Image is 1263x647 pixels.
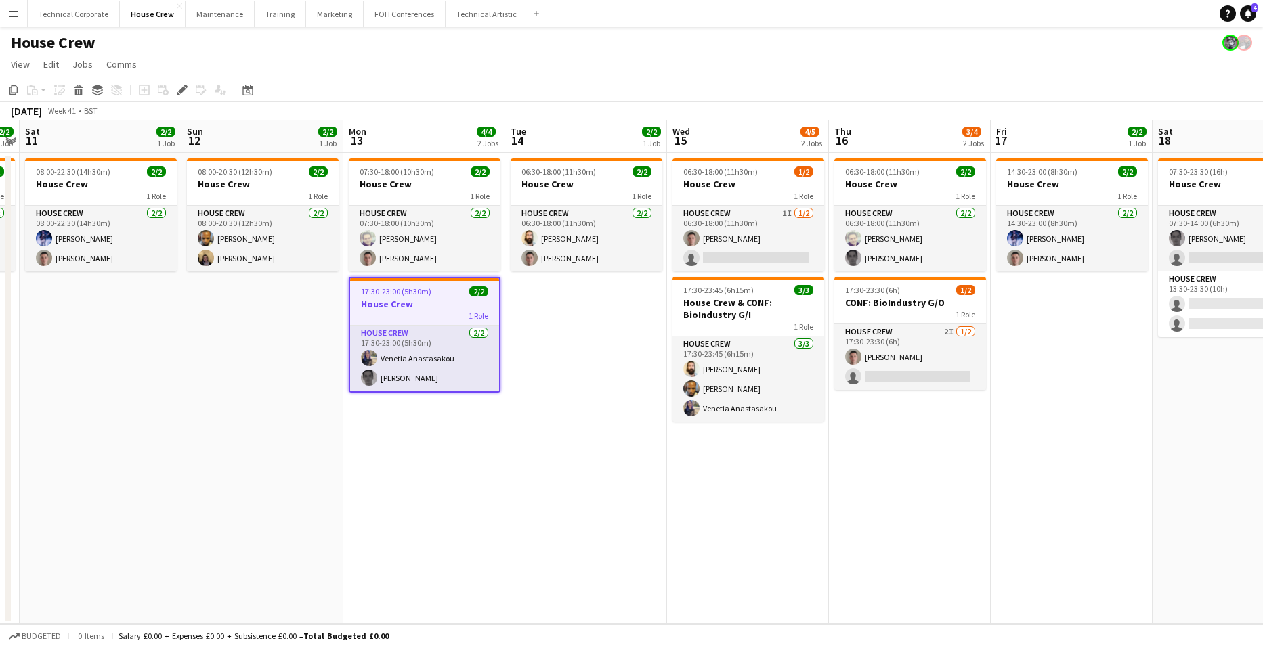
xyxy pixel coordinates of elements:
[800,127,819,137] span: 4/5
[306,1,364,27] button: Marketing
[477,127,496,137] span: 4/4
[794,191,813,201] span: 1 Role
[834,178,986,190] h3: House Crew
[996,125,1007,137] span: Fri
[672,296,824,321] h3: House Crew & CONF: BioIndustry G/I
[1128,138,1146,148] div: 1 Job
[521,166,596,177] span: 06:30-18:00 (11h30m)
[23,133,40,148] span: 11
[956,309,975,319] span: 1 Role
[309,166,328,177] span: 2/2
[1169,166,1228,177] span: 07:30-23:30 (16h)
[1240,5,1256,22] a: 4
[672,158,824,271] app-job-card: 06:30-18:00 (11h30m)1/2House Crew1 RoleHouse Crew1I1/206:30-18:00 (11h30m)[PERSON_NAME]
[794,285,813,295] span: 3/3
[349,277,500,393] app-job-card: 17:30-23:00 (5h30m)2/2House Crew1 RoleHouse Crew2/217:30-23:00 (5h30m)Venetia Anastasakou[PERSON_...
[25,206,177,271] app-card-role: House Crew2/208:00-22:30 (14h30m)[PERSON_NAME][PERSON_NAME]
[963,138,984,148] div: 2 Jobs
[43,58,59,70] span: Edit
[364,1,446,27] button: FOH Conferences
[834,125,851,137] span: Thu
[834,324,986,390] app-card-role: House Crew2I1/217:30-23:30 (6h)[PERSON_NAME]
[633,166,651,177] span: 2/2
[834,296,986,309] h3: CONF: BioIndustry G/O
[801,138,822,148] div: 2 Jobs
[349,158,500,271] app-job-card: 07:30-18:00 (10h30m)2/2House Crew1 RoleHouse Crew2/207:30-18:00 (10h30m)[PERSON_NAME][PERSON_NAME]
[349,206,500,271] app-card-role: House Crew2/207:30-18:00 (10h30m)[PERSON_NAME][PERSON_NAME]
[198,166,272,177] span: 08:00-20:30 (12h30m)
[446,1,528,27] button: Technical Artistic
[11,32,95,53] h1: House Crew
[469,286,488,296] span: 2/2
[956,285,975,295] span: 1/2
[1158,125,1173,137] span: Sat
[1128,127,1147,137] span: 2/2
[834,277,986,390] app-job-card: 17:30-23:30 (6h)1/2CONF: BioIndustry G/O1 RoleHouse Crew2I1/217:30-23:30 (6h)[PERSON_NAME]
[470,191,490,201] span: 1 Role
[319,138,337,148] div: 1 Job
[156,127,175,137] span: 2/2
[74,631,107,641] span: 0 items
[845,285,900,295] span: 17:30-23:30 (6h)
[832,133,851,148] span: 16
[1156,133,1173,148] span: 18
[511,206,662,271] app-card-role: House Crew2/206:30-18:00 (11h30m)[PERSON_NAME][PERSON_NAME]
[511,158,662,271] div: 06:30-18:00 (11h30m)2/2House Crew1 RoleHouse Crew2/206:30-18:00 (11h30m)[PERSON_NAME][PERSON_NAME]
[511,125,526,137] span: Tue
[672,206,824,271] app-card-role: House Crew1I1/206:30-18:00 (11h30m)[PERSON_NAME]
[72,58,93,70] span: Jobs
[360,166,434,177] span: 07:30-18:00 (10h30m)
[1251,3,1258,12] span: 4
[146,191,166,201] span: 1 Role
[996,178,1148,190] h3: House Crew
[1118,166,1137,177] span: 2/2
[670,133,690,148] span: 15
[187,158,339,271] app-job-card: 08:00-20:30 (12h30m)2/2House Crew1 RoleHouse Crew2/208:00-20:30 (12h30m)[PERSON_NAME][PERSON_NAME]
[956,191,975,201] span: 1 Role
[36,166,110,177] span: 08:00-22:30 (14h30m)
[672,125,690,137] span: Wed
[185,133,203,148] span: 12
[5,55,35,73] a: View
[350,326,499,391] app-card-role: House Crew2/217:30-23:00 (5h30m)Venetia Anastasakou[PERSON_NAME]
[471,166,490,177] span: 2/2
[1117,191,1137,201] span: 1 Role
[25,158,177,271] app-job-card: 08:00-22:30 (14h30m)2/2House Crew1 RoleHouse Crew2/208:00-22:30 (14h30m)[PERSON_NAME][PERSON_NAME]
[84,106,98,116] div: BST
[642,127,661,137] span: 2/2
[996,158,1148,271] app-job-card: 14:30-23:00 (8h30m)2/2House Crew1 RoleHouse Crew2/214:30-23:00 (8h30m)[PERSON_NAME][PERSON_NAME]
[186,1,255,27] button: Maintenance
[187,125,203,137] span: Sun
[1007,166,1077,177] span: 14:30-23:00 (8h30m)
[1236,35,1252,51] app-user-avatar: Zubair PERM Dhalla
[683,285,754,295] span: 17:30-23:45 (6h15m)
[22,631,61,641] span: Budgeted
[187,178,339,190] h3: House Crew
[25,178,177,190] h3: House Crew
[643,138,660,148] div: 1 Job
[962,127,981,137] span: 3/4
[45,106,79,116] span: Week 41
[956,166,975,177] span: 2/2
[361,286,431,296] span: 17:30-23:00 (5h30m)
[350,298,499,310] h3: House Crew
[672,277,824,422] app-job-card: 17:30-23:45 (6h15m)3/3House Crew & CONF: BioIndustry G/I1 RoleHouse Crew3/317:30-23:45 (6h15m)[PE...
[1222,35,1239,51] app-user-avatar: Krisztian PERM Vass
[308,191,328,201] span: 1 Role
[187,206,339,271] app-card-role: House Crew2/208:00-20:30 (12h30m)[PERSON_NAME][PERSON_NAME]
[672,336,824,422] app-card-role: House Crew3/317:30-23:45 (6h15m)[PERSON_NAME][PERSON_NAME]Venetia Anastasakou
[834,206,986,271] app-card-role: House Crew2/206:30-18:00 (11h30m)[PERSON_NAME][PERSON_NAME]
[106,58,137,70] span: Comms
[511,178,662,190] h3: House Crew
[509,133,526,148] span: 14
[28,1,120,27] button: Technical Corporate
[25,125,40,137] span: Sat
[318,127,337,137] span: 2/2
[349,125,366,137] span: Mon
[157,138,175,148] div: 1 Job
